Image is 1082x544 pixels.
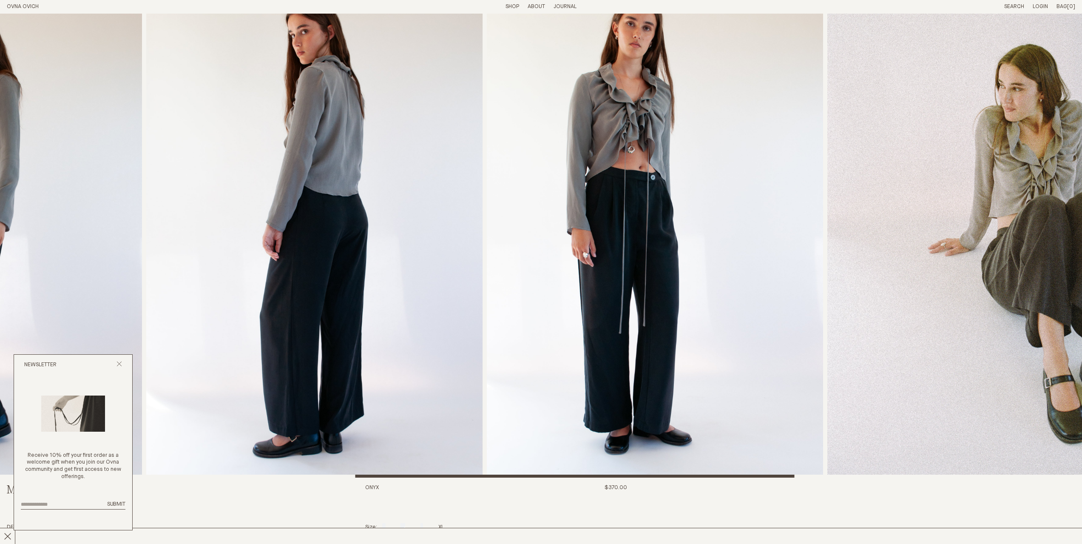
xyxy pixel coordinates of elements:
[605,485,627,490] span: $370.00
[21,452,125,481] p: Receive 10% off your first order as a welcome gift when you join our Ovna community and get first...
[554,4,576,9] a: Journal
[365,484,379,517] h3: Onyx
[107,501,125,508] button: Submit
[24,362,57,369] h2: Newsletter
[107,501,125,507] span: Submit
[7,484,269,497] h2: Me Trouser
[7,524,269,531] h4: Details
[7,4,39,9] a: Home
[528,3,545,11] summary: About
[116,361,122,369] button: Close popup
[1004,4,1024,9] a: Search
[1056,4,1067,9] span: Bag
[1033,4,1048,9] a: Login
[506,4,519,9] a: Shop
[365,524,377,531] p: Size:
[1067,4,1075,9] span: [0]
